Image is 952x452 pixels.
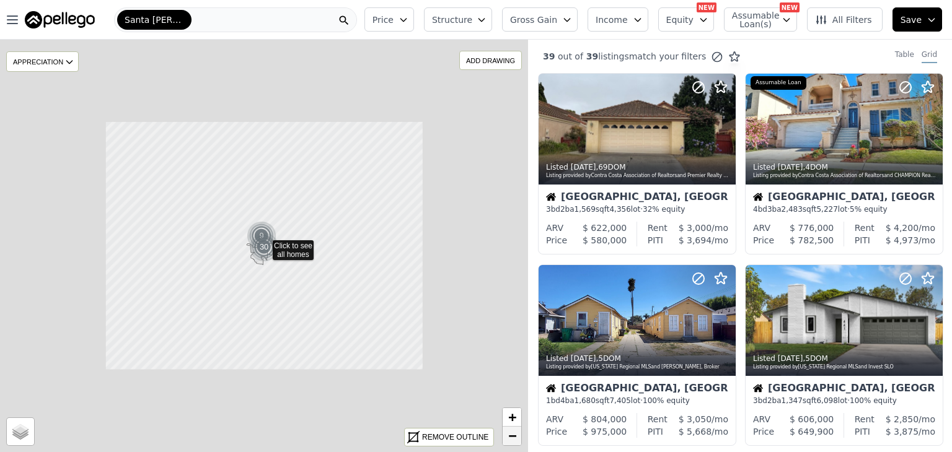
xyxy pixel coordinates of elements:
div: out of listings [528,50,741,63]
div: Price [546,425,567,438]
div: PITI [855,234,870,246]
span: 5,227 [816,205,837,214]
div: PITI [855,425,870,438]
a: Listed [DATE],5DOMListing provided by[US_STATE] Regional MLSand Invest SLOHouse[GEOGRAPHIC_DATA],... [745,264,942,446]
div: REMOVE OUTLINE [422,432,488,443]
span: $ 3,875 [886,427,919,437]
span: $ 804,000 [583,414,627,424]
div: ARV [546,222,563,234]
img: House [753,192,763,202]
span: 6,098 [816,396,837,405]
a: Listed [DATE],5DOMListing provided by[US_STATE] Regional MLSand [PERSON_NAME], BrokerHouse[GEOGRA... [538,264,735,446]
img: g1.png [249,232,280,262]
div: /mo [870,234,935,246]
button: All Filters [807,7,883,32]
div: Listing provided by Contra Costa Association of Realtors and CHAMPION Real Estate [753,172,937,180]
span: 4,356 [609,205,630,214]
div: Price [753,425,774,438]
span: 2,483 [782,205,803,214]
div: [GEOGRAPHIC_DATA], [GEOGRAPHIC_DATA] [753,383,935,396]
span: All Filters [815,14,872,26]
div: Assumable Loan [751,76,806,90]
span: $ 2,850 [886,414,919,424]
div: Listing provided by [US_STATE] Regional MLS and [PERSON_NAME], Broker [546,363,729,371]
div: ADD DRAWING [460,51,521,69]
time: 2025-08-14 17:54 [571,354,596,363]
span: Assumable Loan(s) [732,11,772,28]
span: Santa [PERSON_NAME] [125,14,184,26]
img: House [546,192,556,202]
span: 1,680 [575,396,596,405]
div: Rent [648,222,668,234]
img: Pellego [25,11,95,28]
span: match your filters [629,50,707,63]
div: Listing provided by [US_STATE] Regional MLS and Invest SLO [753,363,937,371]
span: Gross Gain [510,14,557,26]
span: − [508,428,516,443]
span: $ 580,000 [583,235,627,245]
a: Layers [7,418,34,445]
a: Zoom out [503,427,521,445]
span: + [508,409,516,425]
div: Listed , 5 DOM [753,354,937,363]
div: /mo [870,425,935,438]
span: Structure [432,14,472,26]
button: Income [588,7,648,32]
div: NEW [780,2,800,12]
button: Save [892,7,942,32]
div: 4 bd 3 ba sqft lot · 5% equity [753,204,935,214]
div: Price [753,234,774,246]
span: Price [372,14,394,26]
div: 9 [247,221,276,251]
button: Gross Gain [502,7,578,32]
div: /mo [668,413,728,425]
div: PITI [648,234,663,246]
div: ARV [546,413,563,425]
button: Price [364,7,414,32]
div: Rent [648,413,668,425]
span: 7,405 [609,396,630,405]
div: [GEOGRAPHIC_DATA], [GEOGRAPHIC_DATA] [546,192,728,204]
span: $ 3,000 [679,223,712,233]
div: Price [546,234,567,246]
div: [GEOGRAPHIC_DATA], [GEOGRAPHIC_DATA] [546,383,728,396]
img: g1.png [247,221,277,251]
img: House [546,383,556,393]
div: Table [895,50,914,63]
div: ARV [753,222,770,234]
div: /mo [668,222,728,234]
div: 30 [249,232,279,262]
div: NEW [697,2,716,12]
span: $ 3,050 [679,414,712,424]
span: $ 3,694 [679,235,712,245]
button: Structure [424,7,492,32]
span: $ 649,900 [790,427,834,437]
div: [GEOGRAPHIC_DATA], [GEOGRAPHIC_DATA] [753,192,935,204]
div: /mo [663,425,728,438]
img: House [753,383,763,393]
div: ARV [753,413,770,425]
div: /mo [663,234,728,246]
div: 3 bd 2 ba sqft lot · 32% equity [546,204,728,214]
time: 2025-08-16 05:00 [571,163,596,172]
div: Listed , 69 DOM [546,162,729,172]
span: 39 [583,51,598,61]
span: 1,569 [575,205,596,214]
span: $ 776,000 [790,223,834,233]
span: Income [596,14,628,26]
div: Listing provided by Contra Costa Association of Realtors and Premier Realty Associates [546,172,729,180]
span: $ 975,000 [583,427,627,437]
span: $ 4,200 [886,223,919,233]
span: Save [901,14,922,26]
a: Zoom in [503,408,521,427]
span: $ 622,000 [583,223,627,233]
div: 3 bd 2 ba sqft lot · 100% equity [753,396,935,406]
div: Rent [855,413,875,425]
div: 1 bd 4 ba sqft lot · 100% equity [546,396,728,406]
div: Listed , 5 DOM [546,354,729,363]
span: $ 4,973 [886,235,919,245]
span: 39 [543,51,555,61]
span: Equity [666,14,694,26]
span: $ 5,668 [679,427,712,437]
span: $ 782,500 [790,235,834,245]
